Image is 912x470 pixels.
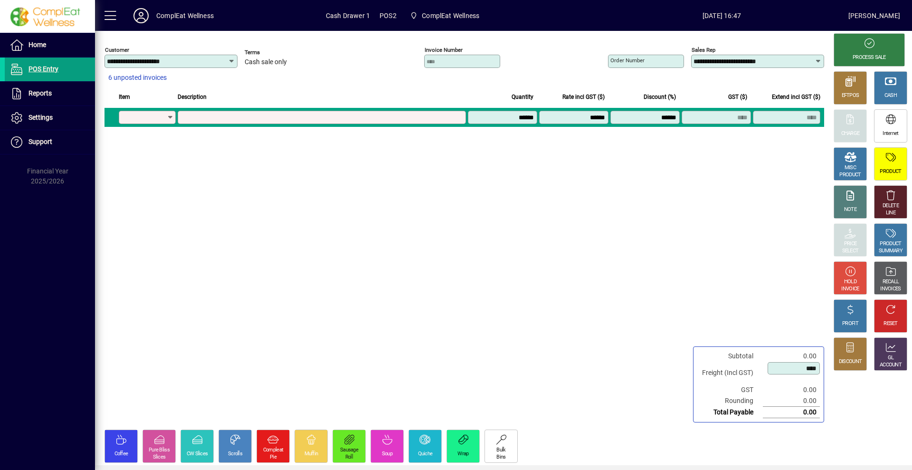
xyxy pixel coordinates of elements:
span: ComplEat Wellness [406,7,483,24]
div: [PERSON_NAME] [848,8,900,23]
div: PRODUCT [880,168,901,175]
td: Subtotal [697,351,763,362]
span: Discount (%) [644,92,676,102]
div: Compleat [263,447,283,454]
mat-label: Customer [105,47,129,53]
div: CHARGE [841,130,860,137]
td: 0.00 [763,351,820,362]
div: RESET [883,320,898,327]
a: Reports [5,82,95,106]
span: Settings [28,114,53,121]
td: 0.00 [763,407,820,418]
td: Total Payable [697,407,763,418]
div: MISC [845,164,856,172]
button: 6 unposted invoices [104,69,171,86]
div: SUMMARY [879,248,902,255]
div: CASH [884,92,897,99]
div: PROFIT [842,320,858,327]
span: Cash sale only [245,58,287,66]
div: Bins [496,454,505,461]
span: Extend incl GST ($) [772,92,820,102]
div: LINE [886,210,895,217]
div: Bulk [496,447,505,454]
div: EFTPOS [842,92,859,99]
div: ACCOUNT [880,362,902,369]
div: INVOICE [841,286,859,293]
div: Muffin [304,451,318,458]
div: DISCOUNT [839,358,862,365]
div: Quiche [418,451,433,458]
mat-label: Invoice number [425,47,463,53]
span: Rate incl GST ($) [562,92,605,102]
mat-label: Order number [610,57,645,64]
span: Support [28,138,52,145]
span: POS Entry [28,65,58,73]
a: Settings [5,106,95,130]
a: Home [5,33,95,57]
div: Wrap [457,451,468,458]
span: Description [178,92,207,102]
div: CW Slices [187,451,208,458]
td: GST [697,384,763,395]
div: Pie [270,454,276,461]
button: Profile [126,7,156,24]
span: Home [28,41,46,48]
div: Roll [345,454,353,461]
div: Pure Bliss [149,447,170,454]
div: Internet [883,130,898,137]
div: PROCESS SALE [853,54,886,61]
td: Rounding [697,395,763,407]
span: Quantity [512,92,533,102]
mat-label: Sales rep [692,47,715,53]
div: RECALL [883,278,899,286]
div: Slices [153,454,166,461]
span: 6 unposted invoices [108,73,167,83]
td: Freight (Incl GST) [697,362,763,384]
span: Reports [28,89,52,97]
div: PRODUCT [880,240,901,248]
div: GL [888,355,894,362]
div: Scrolls [228,451,242,458]
span: GST ($) [728,92,747,102]
div: ComplEat Wellness [156,8,214,23]
div: PRODUCT [839,172,861,179]
span: Item [119,92,130,102]
div: DELETE [883,202,899,210]
span: Cash Drawer 1 [326,8,370,23]
div: HOLD [844,278,856,286]
div: INVOICES [880,286,901,293]
span: POS2 [380,8,397,23]
span: [DATE] 16:47 [595,8,848,23]
span: Terms [245,49,302,56]
div: NOTE [844,206,856,213]
div: Sausage [340,447,358,454]
td: 0.00 [763,395,820,407]
div: PRICE [844,240,857,248]
div: Soup [382,451,392,458]
div: SELECT [842,248,859,255]
div: Coffee [114,451,128,458]
a: Support [5,130,95,154]
span: ComplEat Wellness [422,8,479,23]
td: 0.00 [763,384,820,395]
